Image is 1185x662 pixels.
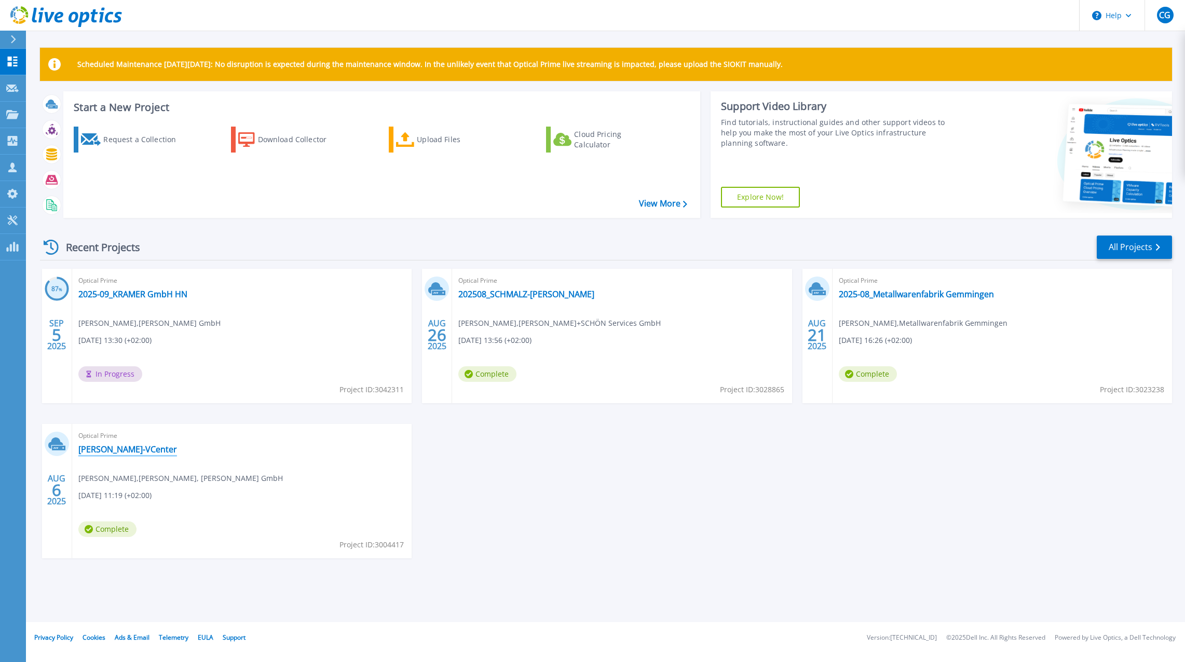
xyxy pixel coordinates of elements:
a: 2025-09_KRAMER GmbH HN [78,289,187,299]
span: 5 [52,330,61,339]
span: Optical Prime [839,275,1166,286]
span: 21 [808,330,826,339]
div: Recent Projects [40,235,154,260]
div: Cloud Pricing Calculator [574,129,657,150]
span: 26 [428,330,446,339]
span: CG [1159,11,1170,19]
a: [PERSON_NAME]-VCenter [78,444,177,454]
a: Explore Now! [721,187,800,208]
div: AUG 2025 [47,471,66,509]
span: [PERSON_NAME] , Metallwarenfabrik Gemmingen [839,318,1007,329]
span: Optical Prime [458,275,785,286]
div: SEP 2025 [47,316,66,354]
span: Complete [839,366,897,382]
a: EULA [198,633,213,642]
a: Request a Collection [74,127,189,153]
span: % [59,286,62,292]
h3: Start a New Project [74,102,687,113]
div: AUG 2025 [807,316,827,354]
span: Optical Prime [78,275,405,286]
a: 202508_SCHMALZ-[PERSON_NAME] [458,289,594,299]
span: Complete [458,366,516,382]
h3: 87 [45,283,69,295]
p: Scheduled Maintenance [DATE][DATE]: No disruption is expected during the maintenance window. In t... [77,60,783,68]
a: View More [639,199,687,209]
span: 6 [52,486,61,494]
a: Privacy Policy [34,633,73,642]
span: Project ID: 3028865 [720,384,784,395]
li: © 2025 Dell Inc. All Rights Reserved [946,635,1045,641]
a: Upload Files [389,127,505,153]
span: [DATE] 13:30 (+02:00) [78,335,152,346]
span: [PERSON_NAME] , [PERSON_NAME] GmbH [78,318,221,329]
span: Optical Prime [78,430,405,442]
div: Download Collector [258,129,341,150]
li: Powered by Live Optics, a Dell Technology [1055,635,1176,641]
li: Version: [TECHNICAL_ID] [867,635,937,641]
div: AUG 2025 [427,316,447,354]
span: [PERSON_NAME] , [PERSON_NAME]+SCHÖN Services GmbH [458,318,661,329]
span: In Progress [78,366,142,382]
a: Cloud Pricing Calculator [546,127,662,153]
a: Ads & Email [115,633,149,642]
span: [DATE] 16:26 (+02:00) [839,335,912,346]
span: [DATE] 13:56 (+02:00) [458,335,532,346]
div: Request a Collection [103,129,186,150]
a: 2025-08_Metallwarenfabrik Gemmingen [839,289,994,299]
a: Cookies [83,633,105,642]
a: All Projects [1097,236,1172,259]
span: Project ID: 3004417 [339,539,404,550]
a: Download Collector [231,127,347,153]
span: [DATE] 11:19 (+02:00) [78,490,152,501]
span: Project ID: 3042311 [339,384,404,395]
div: Support Video Library [721,100,958,113]
span: [PERSON_NAME] , [PERSON_NAME], [PERSON_NAME] GmbH [78,473,283,484]
div: Find tutorials, instructional guides and other support videos to help you make the most of your L... [721,117,958,148]
a: Telemetry [159,633,188,642]
div: Upload Files [417,129,500,150]
a: Support [223,633,246,642]
span: Project ID: 3023238 [1100,384,1164,395]
span: Complete [78,521,137,537]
